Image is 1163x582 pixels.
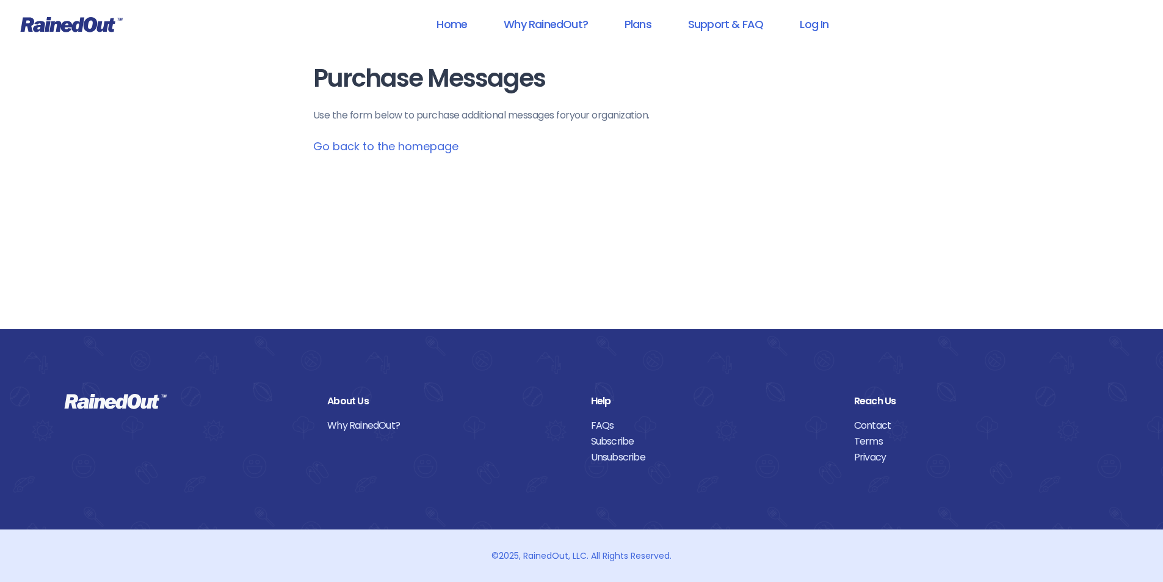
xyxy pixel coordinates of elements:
[591,418,836,434] a: FAQs
[784,10,844,38] a: Log In
[313,108,850,123] p: Use the form below to purchase additional messages for your organization .
[591,393,836,409] div: Help
[313,65,850,92] h1: Purchase Messages
[591,434,836,449] a: Subscribe
[854,393,1099,409] div: Reach Us
[421,10,483,38] a: Home
[609,10,667,38] a: Plans
[672,10,779,38] a: Support & FAQ
[591,449,836,465] a: Unsubscribe
[327,418,572,434] a: Why RainedOut?
[854,418,1099,434] a: Contact
[327,393,572,409] div: About Us
[854,434,1099,449] a: Terms
[488,10,604,38] a: Why RainedOut?
[854,449,1099,465] a: Privacy
[313,139,458,154] a: Go back to the homepage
